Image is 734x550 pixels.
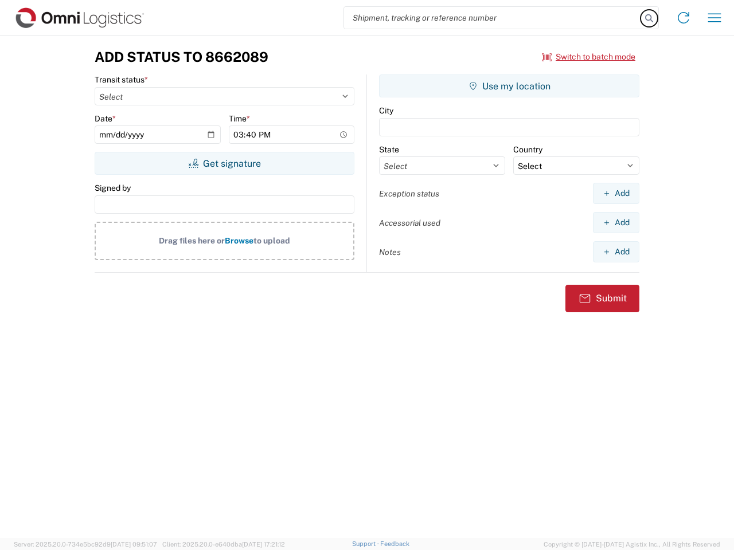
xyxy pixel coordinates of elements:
[95,49,268,65] h3: Add Status to 8662089
[593,183,639,204] button: Add
[95,152,354,175] button: Get signature
[593,212,639,233] button: Add
[242,541,285,548] span: [DATE] 17:21:12
[380,540,409,547] a: Feedback
[379,188,439,199] label: Exception status
[379,144,399,155] label: State
[225,236,253,245] span: Browse
[14,541,157,548] span: Server: 2025.20.0-734e5bc92d9
[379,105,393,116] label: City
[95,74,148,85] label: Transit status
[253,236,290,245] span: to upload
[379,74,639,97] button: Use my location
[352,540,381,547] a: Support
[162,541,285,548] span: Client: 2025.20.0-e640dba
[513,144,542,155] label: Country
[111,541,157,548] span: [DATE] 09:51:07
[95,183,131,193] label: Signed by
[159,236,225,245] span: Drag files here or
[379,218,440,228] label: Accessorial used
[565,285,639,312] button: Submit
[95,113,116,124] label: Date
[544,539,720,549] span: Copyright © [DATE]-[DATE] Agistix Inc., All Rights Reserved
[229,113,250,124] label: Time
[593,241,639,262] button: Add
[379,247,401,257] label: Notes
[344,7,641,29] input: Shipment, tracking or reference number
[542,48,635,66] button: Switch to batch mode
